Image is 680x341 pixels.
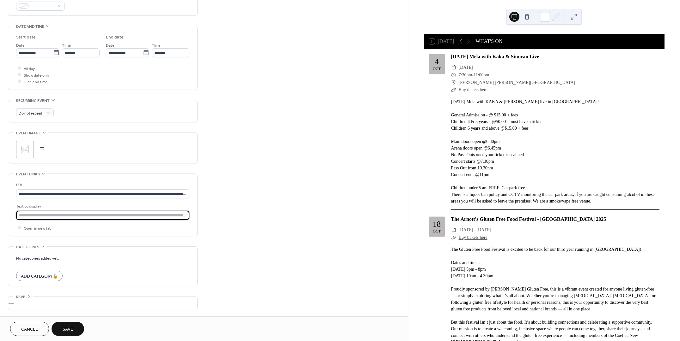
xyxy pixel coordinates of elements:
[19,109,42,117] span: Do not repeat
[435,58,439,66] div: 4
[451,54,539,59] a: [DATE] Mela with Kaka & Simiran Live
[106,42,114,49] span: Date
[16,182,188,188] div: URL
[16,34,36,41] div: Start date
[52,322,84,336] button: Save
[16,130,41,137] span: Event image
[24,79,48,85] span: Hide end time
[21,326,38,333] span: Cancel
[451,226,456,234] div: ​
[475,38,502,45] div: WHAT'S ON
[451,98,659,204] div: [DATE] Mela with KAKA & [PERSON_NAME] live in [GEOGRAPHIC_DATA]! General Admission - @ $15.00 + f...
[16,294,25,300] span: RSVP
[451,79,456,86] div: ​
[16,255,59,262] span: No categories added yet.
[451,234,456,241] div: ​
[16,42,25,49] span: Date
[16,171,40,178] span: Event links
[152,42,161,49] span: Time
[106,34,124,41] div: End date
[433,229,441,233] div: Oct
[24,65,35,72] span: All day
[451,86,456,94] div: ​
[16,97,50,104] span: Recurring event
[433,220,441,228] div: 18
[451,64,456,71] div: ​
[16,244,39,250] span: Categories
[459,226,491,234] span: [DATE] - [DATE]
[63,326,73,333] span: Save
[24,225,52,232] span: Open in new tab
[62,42,71,49] span: Time
[16,203,188,210] div: Text to display
[451,216,606,222] a: The Arnott's Gluten Free Food Festival - [GEOGRAPHIC_DATA] 2025
[459,64,473,71] span: [DATE]
[451,71,456,79] div: ​
[459,71,472,79] span: 7:30pm
[433,67,441,71] div: Oct
[8,297,197,310] div: •••
[459,87,487,92] a: Buy tickets here
[16,141,34,158] div: ;
[16,23,44,30] span: Date and time
[10,322,49,336] button: Cancel
[24,72,50,79] span: Show date only
[472,71,474,79] span: -
[474,71,489,79] span: 11:00pm
[459,79,575,86] span: [PERSON_NAME] [PERSON_NAME][GEOGRAPHIC_DATA]
[459,235,487,240] a: Buy tickets here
